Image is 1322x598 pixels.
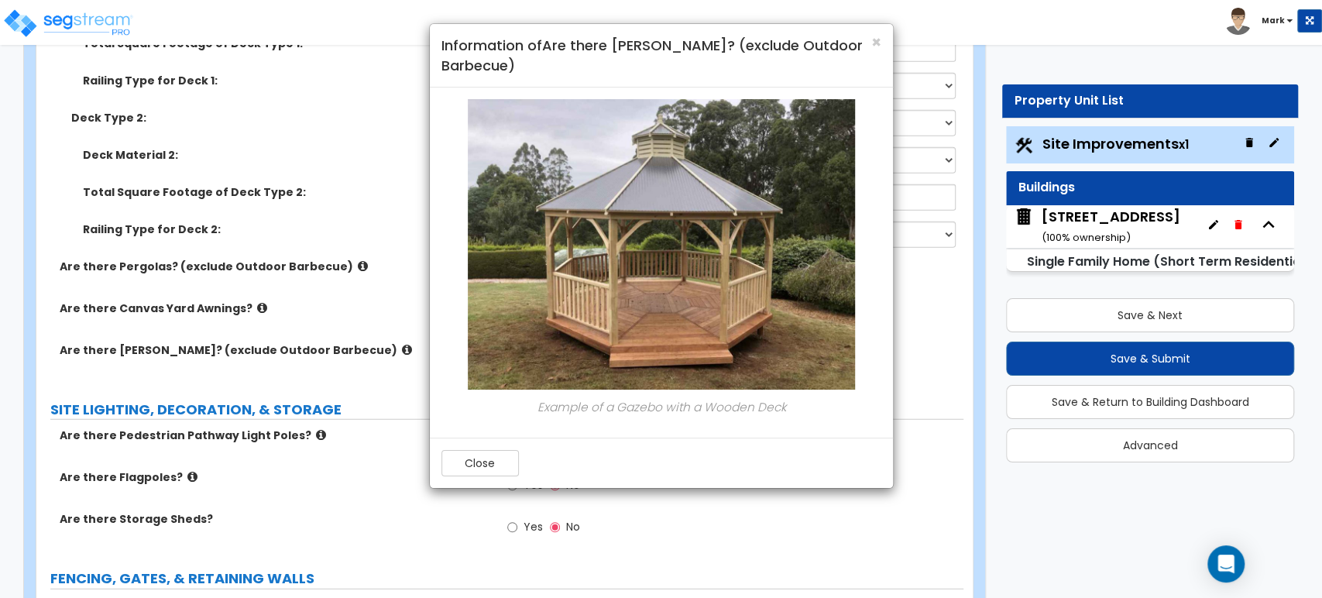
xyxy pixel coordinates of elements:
[871,31,881,53] span: ×
[441,450,519,476] button: Close
[537,399,785,415] em: Example of a Gazebo with a Wooden Deck
[441,36,881,75] h4: Information of Are there [PERSON_NAME]? (exclude Outdoor Barbecue)
[1207,545,1245,583] div: Open Intercom Messenger
[468,99,855,390] img: gazebo.jpeg
[871,34,881,50] button: Close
